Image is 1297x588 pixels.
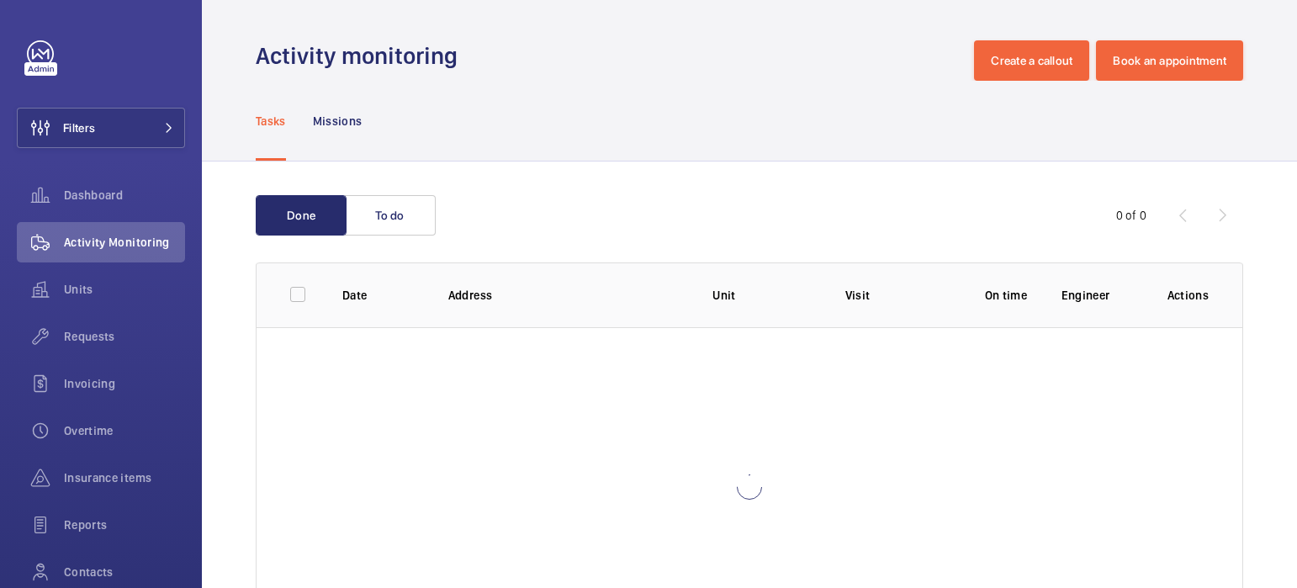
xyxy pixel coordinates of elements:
[17,108,185,148] button: Filters
[256,195,347,236] button: Done
[256,40,468,72] h1: Activity monitoring
[64,564,185,580] span: Contacts
[977,287,1035,304] p: On time
[974,40,1089,81] button: Create a callout
[1096,40,1243,81] button: Book an appointment
[256,113,286,130] p: Tasks
[64,328,185,345] span: Requests
[712,287,818,304] p: Unit
[64,375,185,392] span: Invoicing
[1167,287,1209,304] p: Actions
[1116,207,1146,224] div: 0 of 0
[345,195,436,236] button: To do
[845,287,950,304] p: Visit
[313,113,363,130] p: Missions
[64,469,185,486] span: Insurance items
[64,187,185,204] span: Dashboard
[448,287,686,304] p: Address
[63,119,95,136] span: Filters
[1061,287,1141,304] p: Engineer
[64,234,185,251] span: Activity Monitoring
[64,516,185,533] span: Reports
[342,287,421,304] p: Date
[64,422,185,439] span: Overtime
[64,281,185,298] span: Units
